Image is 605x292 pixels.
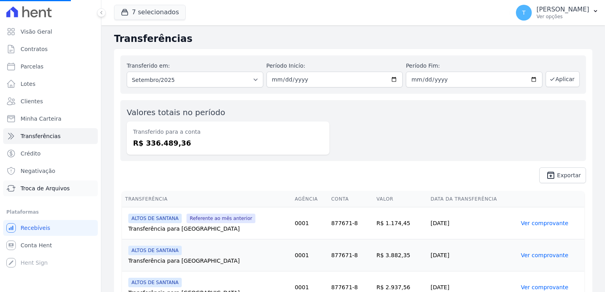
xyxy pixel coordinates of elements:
label: Valores totais no período [127,108,225,117]
span: Conta Hent [21,241,52,249]
div: Plataformas [6,207,95,217]
td: [DATE] [428,239,518,271]
button: 7 selecionados [114,5,186,20]
div: Transferência para [GEOGRAPHIC_DATA] [128,257,288,265]
span: Negativação [21,167,55,175]
a: Parcelas [3,59,98,74]
span: Contratos [21,45,48,53]
a: Minha Carteira [3,111,98,127]
a: Lotes [3,76,98,92]
td: 0001 [291,239,328,271]
span: ALTOS DE SANTANA [128,246,182,255]
a: Negativação [3,163,98,179]
label: Período Fim: [406,62,542,70]
span: Parcelas [21,63,44,70]
td: R$ 1.174,45 [373,207,428,239]
span: Exportar [557,173,581,178]
span: Visão Geral [21,28,52,36]
span: Transferências [21,132,61,140]
td: 877671-8 [328,239,373,271]
dt: Transferido para a conta [133,128,323,136]
th: Transferência [122,191,291,207]
a: Visão Geral [3,24,98,40]
a: Ver comprovante [521,252,568,258]
a: Crédito [3,146,98,161]
a: Recebíveis [3,220,98,236]
span: Minha Carteira [21,115,61,123]
button: Aplicar [546,71,580,87]
a: Conta Hent [3,237,98,253]
p: Ver opções [537,13,589,20]
span: ALTOS DE SANTANA [128,214,182,223]
td: [DATE] [428,207,518,239]
a: Contratos [3,41,98,57]
i: unarchive [546,171,556,180]
span: Crédito [21,150,41,157]
span: Clientes [21,97,43,105]
span: T [522,10,526,15]
span: Troca de Arquivos [21,184,70,192]
a: Transferências [3,128,98,144]
th: Valor [373,191,428,207]
label: Período Inicío: [266,62,403,70]
td: 0001 [291,207,328,239]
a: Clientes [3,93,98,109]
button: T [PERSON_NAME] Ver opções [510,2,605,24]
a: Troca de Arquivos [3,180,98,196]
span: Recebíveis [21,224,50,232]
td: 877671-8 [328,207,373,239]
label: Transferido em: [127,63,170,69]
a: Ver comprovante [521,220,568,226]
dd: R$ 336.489,36 [133,138,323,148]
p: [PERSON_NAME] [537,6,589,13]
span: Lotes [21,80,36,88]
th: Conta [328,191,373,207]
div: Transferência para [GEOGRAPHIC_DATA] [128,225,288,233]
th: Data da Transferência [428,191,518,207]
h2: Transferências [114,32,592,46]
th: Agência [291,191,328,207]
span: Referente ao mês anterior [186,214,255,223]
td: R$ 3.882,35 [373,239,428,271]
a: Ver comprovante [521,284,568,290]
span: ALTOS DE SANTANA [128,278,182,287]
a: unarchive Exportar [539,167,586,183]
